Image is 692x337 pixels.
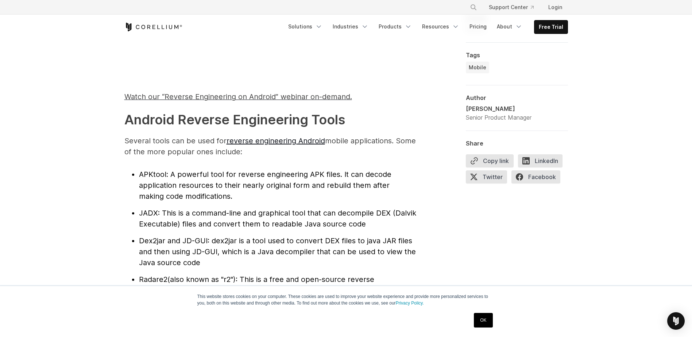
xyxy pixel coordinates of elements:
a: Privacy Policy. [396,301,424,306]
span: Mobile [469,64,486,71]
span: Twitter [466,170,507,183]
div: [PERSON_NAME] [466,104,531,113]
a: LinkedIn [518,154,567,170]
span: Facebook [511,170,560,183]
p: This website stores cookies on your computer. These cookies are used to improve your website expe... [197,293,495,306]
a: Watch our “Reverse Engineering on Android” webinar on-demand. [124,95,352,100]
a: Products [374,20,416,33]
a: About [492,20,527,33]
span: Radare2 [139,275,167,284]
a: Mobile [466,62,489,73]
a: Corellium Home [124,23,182,31]
button: Search [467,1,480,14]
a: Support Center [483,1,540,14]
span: JADX [139,209,158,217]
div: Author [466,94,568,101]
div: Navigation Menu [284,20,568,34]
span: (also known as "r2"): This is a free and open-source reverse engineering framework that can analy... [139,275,390,306]
div: Navigation Menu [461,1,568,14]
span: : This is a command-line and graphical tool that can decompile DEX (Dalvik Executable) files and ... [139,209,416,228]
span: : A powerful tool for reverse engineering APK files. It can decode application resources to their... [139,170,391,201]
span: Watch our “Reverse Engineering on Android” webinar on-demand. [124,92,352,101]
p: Several tools can be used for mobile applications. Some of the more popular ones include: [124,135,416,157]
a: Free Trial [534,20,568,34]
span: LinkedIn [518,154,563,167]
a: Facebook [511,170,565,186]
a: Pricing [465,20,491,33]
div: Senior Product Manager [466,113,531,122]
a: reverse engineering Android [227,136,325,145]
a: OK [474,313,492,328]
span: : dex2jar is a tool used to convert DEX files to java JAR files and then using JD-GUI, which is a... [139,236,416,267]
a: Solutions [284,20,327,33]
div: Tags [466,51,568,59]
a: Industries [328,20,373,33]
div: Share [466,140,568,147]
span: APKtool [139,170,166,179]
a: Twitter [466,170,511,186]
span: Dex2jar and JD-GUI [139,236,208,245]
button: Copy link [466,154,514,167]
a: Login [542,1,568,14]
div: Open Intercom Messenger [667,312,685,330]
a: Resources [418,20,464,33]
strong: Android Reverse Engineering Tools [124,112,345,128]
